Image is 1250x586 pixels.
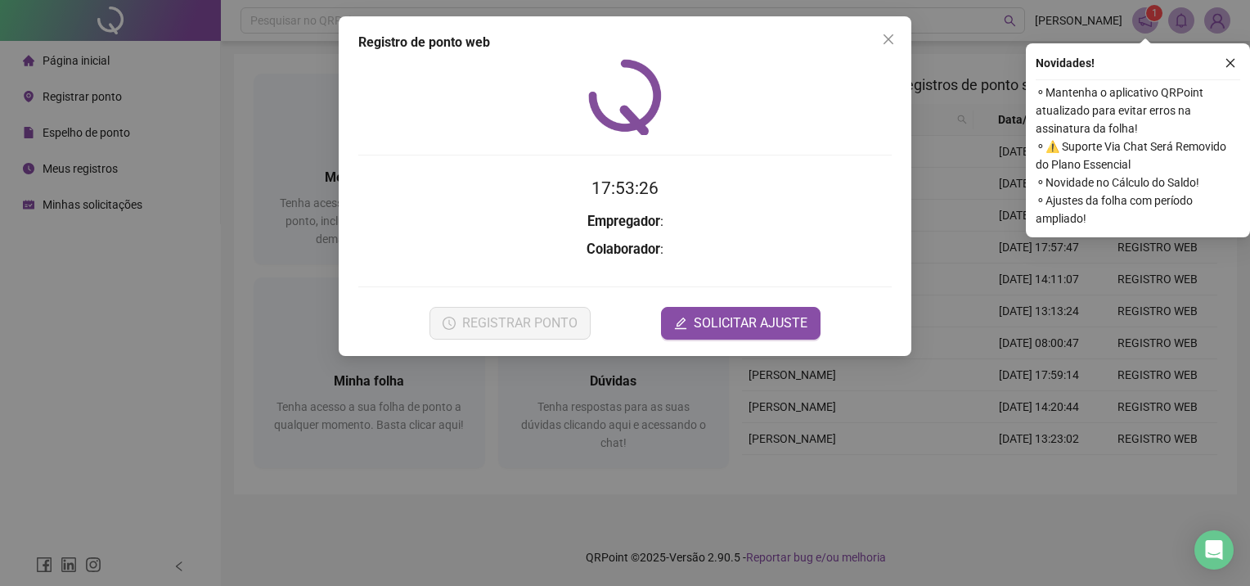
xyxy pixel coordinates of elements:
span: ⚬ Mantenha o aplicativo QRPoint atualizado para evitar erros na assinatura da folha! [1036,83,1240,137]
span: SOLICITAR AJUSTE [694,313,807,333]
span: close [882,33,895,46]
div: Registro de ponto web [358,33,892,52]
h3: : [358,211,892,232]
strong: Empregador [587,214,660,229]
span: edit [674,317,687,330]
div: Open Intercom Messenger [1194,530,1234,570]
button: REGISTRAR PONTO [429,307,591,340]
h3: : [358,239,892,260]
span: ⚬ Novidade no Cálculo do Saldo! [1036,174,1240,192]
strong: Colaborador [587,241,660,257]
button: editSOLICITAR AJUSTE [661,307,821,340]
span: Novidades ! [1036,54,1095,72]
span: ⚬ Ajustes da folha com período ampliado! [1036,192,1240,228]
span: ⚬ ⚠️ Suporte Via Chat Será Removido do Plano Essencial [1036,137,1240,174]
button: Close [875,26,902,52]
span: close [1225,57,1236,69]
time: 17:53:26 [591,178,659,198]
img: QRPoint [588,59,662,135]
